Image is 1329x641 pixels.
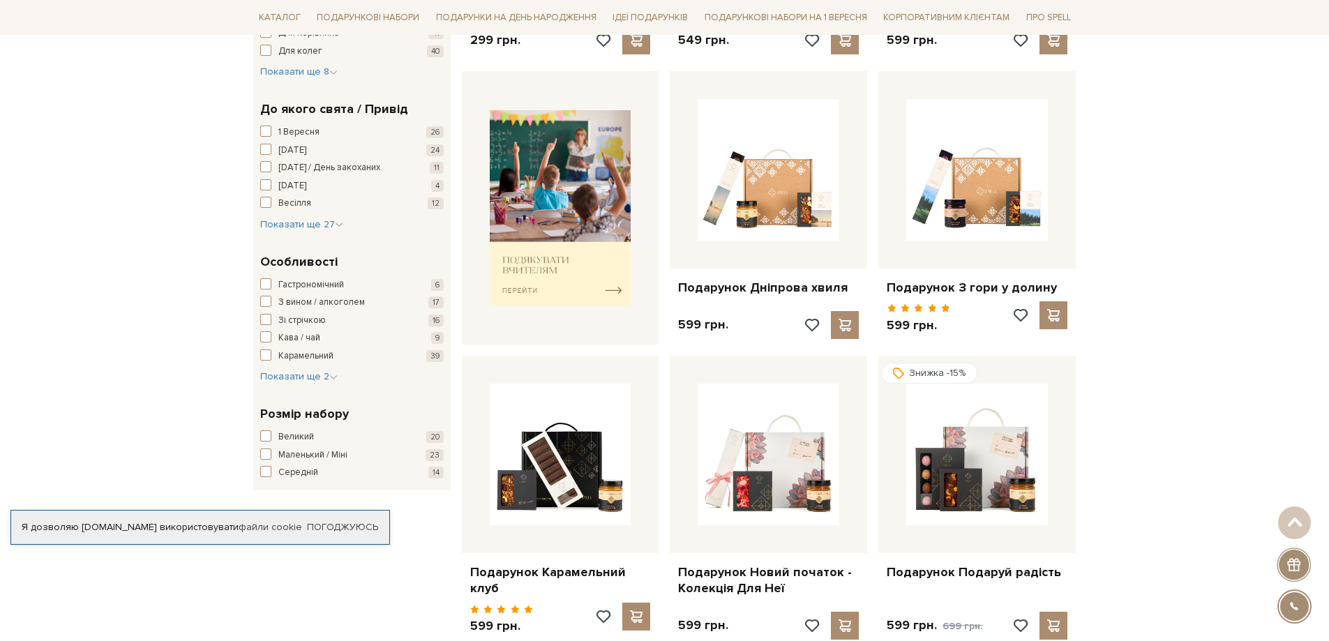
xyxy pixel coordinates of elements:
span: Показати ще 8 [260,66,338,77]
span: 40 [427,45,444,57]
span: 14 [428,467,444,478]
a: файли cookie [239,521,302,533]
button: Весілля 12 [260,197,444,211]
span: 23 [426,449,444,461]
button: [DATE] 4 [260,179,444,193]
span: Показати ще 27 [260,218,343,230]
span: Великий [278,430,314,444]
button: [DATE] / День закоханих 11 [260,161,444,175]
span: До якого свята / Привід [260,100,408,119]
button: Показати ще 8 [260,65,338,79]
button: Показати ще 27 [260,218,343,232]
a: Про Spell [1021,7,1076,29]
img: banner [490,110,631,306]
button: Зі стрічкою 16 [260,314,444,328]
p: 599 грн. [887,32,937,48]
span: Гастрономічний [278,278,344,292]
button: Карамельний 39 [260,349,444,363]
p: 549 грн. [678,32,729,48]
span: Для колег [278,45,322,59]
span: [DATE] [278,144,306,158]
a: Корпоративним клієнтам [878,6,1015,29]
button: З вином / алкоголем 17 [260,296,444,310]
p: 299 грн. [470,32,520,48]
span: 699 грн. [943,620,983,632]
span: 24 [426,144,444,156]
button: Показати ще 2 [260,370,338,384]
span: 17 [428,296,444,308]
button: Великий 20 [260,430,444,444]
a: Подарунок З гори у долину [887,280,1067,296]
span: 26 [426,126,444,138]
button: Середній 14 [260,466,444,480]
span: [DATE] [278,179,306,193]
p: 599 грн. [887,617,983,634]
button: Кава / чай 9 [260,331,444,345]
p: 599 грн. [470,618,534,634]
span: 16 [428,315,444,326]
span: 6 [431,279,444,291]
a: Каталог [253,7,306,29]
a: Подарункові набори на 1 Вересня [699,6,873,29]
span: 12 [428,197,444,209]
div: Я дозволяю [DOMAIN_NAME] використовувати [11,521,389,534]
a: Погоджуюсь [307,521,378,534]
span: Особливості [260,252,338,271]
span: 39 [426,350,444,362]
a: Подарунки на День народження [430,7,602,29]
span: Розмір набору [260,405,349,423]
a: Подарунок Дніпрова хвиля [678,280,859,296]
span: З вином / алкоголем [278,296,365,310]
a: Подарункові набори [311,7,425,29]
p: 599 грн. [678,617,728,633]
span: [DATE] / День закоханих [278,161,380,175]
p: 599 грн. [678,317,728,333]
span: 20 [426,431,444,443]
a: Подарунок Карамельний клуб [470,564,651,597]
span: 11 [430,162,444,174]
span: Карамельний [278,349,333,363]
p: 599 грн. [887,317,950,333]
button: [DATE] 24 [260,144,444,158]
span: Середній [278,466,318,480]
span: 4 [431,180,444,192]
span: Показати ще 2 [260,370,338,382]
a: Ідеї подарунків [607,7,693,29]
div: Знижка -15% [881,363,977,384]
span: Кава / чай [278,331,320,345]
button: 1 Вересня 26 [260,126,444,139]
span: Маленький / Міні [278,448,347,462]
span: 1 Вересня [278,126,320,139]
button: Маленький / Міні 23 [260,448,444,462]
a: Подарунок Новий початок - Колекція Для Неї [678,564,859,597]
span: Весілля [278,197,311,211]
span: 9 [431,332,444,344]
button: Гастрономічний 6 [260,278,444,292]
span: Зі стрічкою [278,314,326,328]
a: Подарунок Подаруй радість [887,564,1067,580]
button: Для колег 40 [260,45,444,59]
